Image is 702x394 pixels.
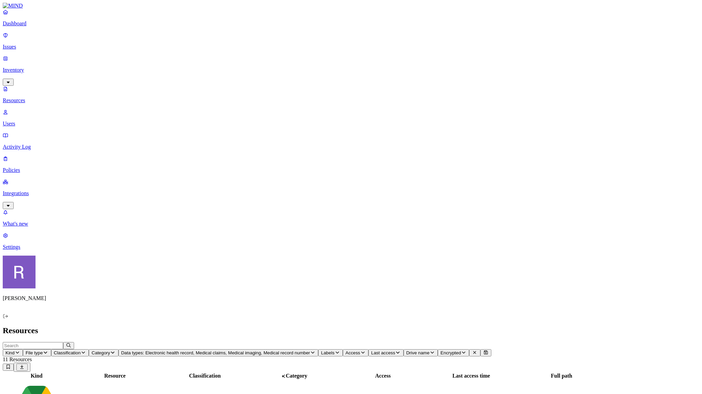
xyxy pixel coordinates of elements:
span: Classification [54,350,81,355]
input: Search [3,342,63,349]
a: Inventory [3,55,699,85]
div: Resource [71,373,159,379]
a: Users [3,109,699,127]
img: MIND [3,3,23,9]
span: Drive name [406,350,430,355]
p: [PERSON_NAME] [3,295,699,301]
span: Last access [371,350,395,355]
span: 11 Resources [3,356,32,362]
p: Policies [3,167,699,173]
p: Issues [3,44,699,50]
span: Labels [321,350,334,355]
h2: Resources [3,326,699,335]
a: What's new [3,209,699,227]
div: Full path [516,373,607,379]
span: Kind [5,350,15,355]
a: Resources [3,86,699,104]
div: Access [339,373,426,379]
div: Last access time [428,373,515,379]
a: MIND [3,3,699,9]
p: Integrations [3,190,699,196]
a: Activity Log [3,132,699,150]
span: Category [92,350,110,355]
span: File type [26,350,43,355]
span: Encrypted [440,350,461,355]
a: Settings [3,232,699,250]
p: Inventory [3,67,699,73]
a: Integrations [3,179,699,208]
p: Users [3,121,699,127]
a: Dashboard [3,9,699,27]
p: Resources [3,97,699,104]
p: Dashboard [3,21,699,27]
div: Classification [160,373,249,379]
p: What's new [3,221,699,227]
a: Issues [3,32,699,50]
span: Data types: Electronic health record, Medical claims, Medical imaging, Medical record number [121,350,310,355]
p: Activity Log [3,144,699,150]
p: Settings [3,244,699,250]
a: Policies [3,155,699,173]
div: Kind [4,373,69,379]
span: Access [346,350,360,355]
img: Rich Thompson [3,256,36,288]
span: Category [286,373,307,379]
